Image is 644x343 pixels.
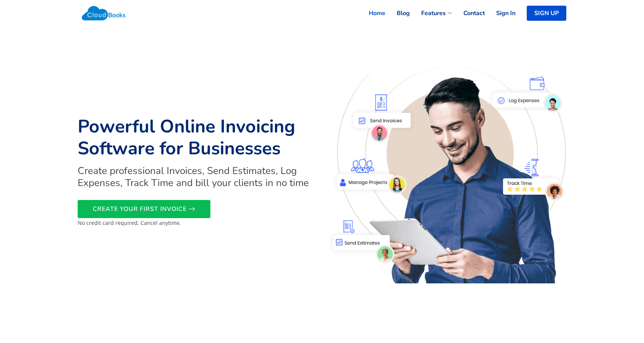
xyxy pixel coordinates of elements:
[385,5,410,22] a: Blog
[357,5,385,22] a: Home
[78,200,210,218] a: CREATE YOUR FIRST INVOICE
[78,2,129,25] img: Cloudbooks Logo
[78,219,181,226] small: No credit card required. Cancel anytime.
[78,116,317,159] h1: Powerful Online Invoicing Software for Businesses
[527,6,566,21] a: SIGN UP
[421,9,446,18] span: Features
[78,165,317,188] h2: Create professional Invoices, Send Estimates, Log Expenses, Track Time and bill your clients in n...
[485,5,515,22] a: Sign In
[452,5,485,22] a: Contact
[410,5,452,22] a: Features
